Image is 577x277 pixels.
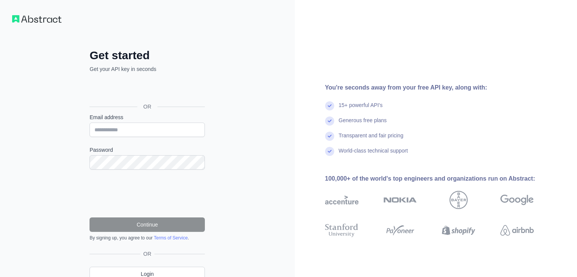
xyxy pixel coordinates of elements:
span: OR [140,250,154,258]
span: OR [137,103,157,110]
label: Password [90,146,205,154]
label: Email address [90,113,205,121]
img: accenture [325,191,358,209]
img: shopify [442,222,475,239]
img: check mark [325,101,334,110]
div: Generous free plans [339,116,387,132]
img: bayer [450,191,468,209]
div: World-class technical support [339,147,408,162]
iframe: reCAPTCHA [90,179,205,208]
p: Get your API key in seconds [90,65,205,73]
div: Transparent and fair pricing [339,132,404,147]
div: 100,000+ of the world's top engineers and organizations run on Abstract: [325,174,558,183]
iframe: Sign in with Google Button [86,81,207,98]
button: Continue [90,217,205,232]
div: 15+ powerful API's [339,101,383,116]
img: check mark [325,116,334,126]
h2: Get started [90,49,205,62]
img: payoneer [384,222,417,239]
img: Workflow [12,15,61,23]
img: check mark [325,147,334,156]
a: Terms of Service [154,235,187,241]
img: airbnb [500,222,534,239]
img: google [500,191,534,209]
img: check mark [325,132,334,141]
img: stanford university [325,222,358,239]
div: You're seconds away from your free API key, along with: [325,83,558,92]
div: By signing up, you agree to our . [90,235,205,241]
img: nokia [384,191,417,209]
